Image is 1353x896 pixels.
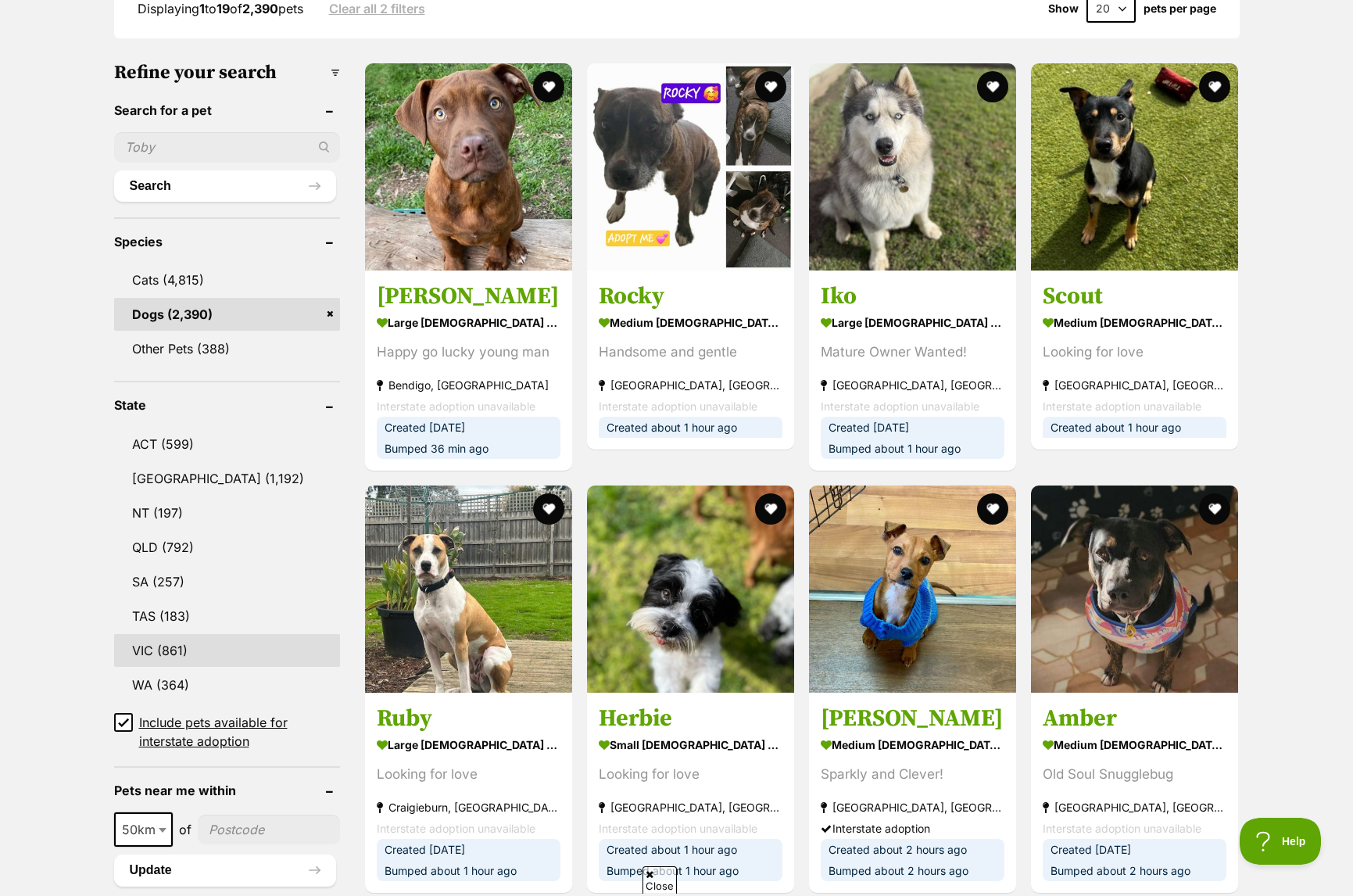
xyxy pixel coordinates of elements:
[977,493,1008,525] button: favourite
[114,428,340,461] a: ACT (599)
[377,281,560,311] h3: [PERSON_NAME]
[1043,823,1201,836] span: Interstate adoption unavailable
[599,281,782,311] h3: Rocky
[114,462,340,495] a: [GEOGRAPHIC_DATA] (1,192)
[587,63,794,271] img: Rocky - Rottweiler Dog
[114,713,340,751] a: Include pets available for interstate adoption
[377,764,560,785] div: Looking for love
[377,797,560,818] strong: Craigieburn, [GEOGRAPHIC_DATA]
[809,486,1016,693] img: Jolie - Australian Kelpie Dog
[1199,493,1230,525] button: favourite
[139,713,340,751] span: Include pets available for interstate adoption
[114,298,340,331] a: Dogs (2,390)
[114,263,340,296] a: Cats (4,815)
[114,332,340,365] a: Other Pets (388)
[821,818,1004,839] div: Interstate adoption
[179,820,191,839] span: of
[599,765,782,786] div: Looking for love
[821,400,979,413] span: Interstate adoption unavailable
[599,342,782,363] div: Handsome and gentle
[365,692,572,893] a: Ruby large [DEMOGRAPHIC_DATA] Dog Looking for love Craigieburn, [GEOGRAPHIC_DATA] Interstate adop...
[821,375,1004,396] strong: [GEOGRAPHIC_DATA], [GEOGRAPHIC_DATA]
[377,375,560,396] strong: Bendigo, [GEOGRAPHIC_DATA]
[114,565,340,598] a: SA (257)
[587,486,794,693] img: Herbie - Maltese x Shih Tzu Dog
[217,1,230,16] strong: 19
[599,311,782,334] strong: medium [DEMOGRAPHIC_DATA] Dog
[1043,281,1226,311] h3: Scout
[138,1,303,16] span: Displaying to of pets
[821,860,1004,881] div: Bumped about 2 hours ago
[821,704,1004,733] h3: [PERSON_NAME]
[1043,417,1226,438] div: Created about 1 hour ago
[809,692,1016,893] a: [PERSON_NAME] medium [DEMOGRAPHIC_DATA] Dog Sparkly and Clever! [GEOGRAPHIC_DATA], [GEOGRAPHIC_DA...
[1031,486,1238,693] img: Amber - Staffordshire Bull Terrier Dog
[821,417,1004,438] div: Created [DATE]
[755,493,786,525] button: favourite
[116,819,171,840] span: 50km
[599,704,782,734] h3: Herbie
[1240,818,1322,865] iframe: Help Scout Beacon - Open
[377,311,560,334] strong: large [DEMOGRAPHIC_DATA] Dog
[114,812,173,847] span: 50km
[599,734,782,757] strong: small [DEMOGRAPHIC_DATA] Dog
[242,1,278,16] strong: 2,390
[599,417,782,438] div: Created about 1 hour ago
[821,839,1004,860] div: Created about 2 hours ago
[533,493,564,525] button: favourite
[642,866,677,894] span: Close
[365,486,572,693] img: Ruby - Staffy Dog
[365,63,572,271] img: Huxley - Staffordshire Bull Terrier Dog
[809,270,1016,471] a: Iko large [DEMOGRAPHIC_DATA] Dog Mature Owner Wanted! [GEOGRAPHIC_DATA], [GEOGRAPHIC_DATA] Inters...
[377,733,560,756] strong: large [DEMOGRAPHIC_DATA] Dog
[1043,765,1226,786] div: Old Soul Snugglebug
[114,235,340,249] header: Species
[599,823,757,836] span: Interstate adoption unavailable
[599,797,782,819] strong: [GEOGRAPHIC_DATA], [GEOGRAPHIC_DATA]
[114,132,340,162] input: Toby
[1144,2,1216,15] label: pets per page
[1031,63,1238,271] img: Scout - Kelpie Dog
[599,861,782,882] div: Bumped about 1 hour ago
[821,281,1004,311] h3: Iko
[377,342,560,363] div: Happy go lucky young man
[377,704,560,733] h3: Ruby
[1043,342,1226,363] div: Looking for love
[377,839,560,860] div: Created [DATE]
[821,311,1004,334] strong: large [DEMOGRAPHIC_DATA] Dog
[114,398,340,412] header: State
[587,270,794,450] a: Rocky medium [DEMOGRAPHIC_DATA] Dog Handsome and gentle [GEOGRAPHIC_DATA], [GEOGRAPHIC_DATA] Inte...
[1031,270,1238,450] a: Scout medium [DEMOGRAPHIC_DATA] Dog Looking for love [GEOGRAPHIC_DATA], [GEOGRAPHIC_DATA] Interst...
[114,496,340,529] a: NT (197)
[1043,400,1201,413] span: Interstate adoption unavailable
[114,103,340,117] header: Search for a pet
[1048,2,1079,15] span: Show
[1043,311,1226,334] strong: medium [DEMOGRAPHIC_DATA] Dog
[1043,797,1226,819] strong: [GEOGRAPHIC_DATA], [GEOGRAPHIC_DATA]
[533,71,564,102] button: favourite
[114,531,340,564] a: QLD (792)
[821,764,1004,785] div: Sparkly and Clever!
[377,860,560,881] div: Bumped about 1 hour ago
[1043,704,1226,734] h3: Amber
[1199,71,1230,102] button: favourite
[114,600,340,633] a: TAS (183)
[114,668,340,701] a: WA (364)
[377,417,560,438] div: Created [DATE]
[114,634,340,667] a: VIC (861)
[114,783,340,797] header: Pets near me within
[377,438,560,459] div: Bumped 36 min ago
[1043,861,1226,882] div: Bumped about 2 hours ago
[329,2,425,16] a: Clear all 2 filters
[1043,734,1226,757] strong: medium [DEMOGRAPHIC_DATA] Dog
[377,822,535,835] span: Interstate adoption unavailable
[1043,840,1226,861] div: Created [DATE]
[755,71,786,102] button: favourite
[599,840,782,861] div: Created about 1 hour ago
[599,375,782,396] strong: [GEOGRAPHIC_DATA], [GEOGRAPHIC_DATA]
[599,400,757,413] span: Interstate adoption unavailable
[977,71,1008,102] button: favourite
[1043,375,1226,396] strong: [GEOGRAPHIC_DATA], [GEOGRAPHIC_DATA]
[821,733,1004,756] strong: medium [DEMOGRAPHIC_DATA] Dog
[821,438,1004,459] div: Bumped about 1 hour ago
